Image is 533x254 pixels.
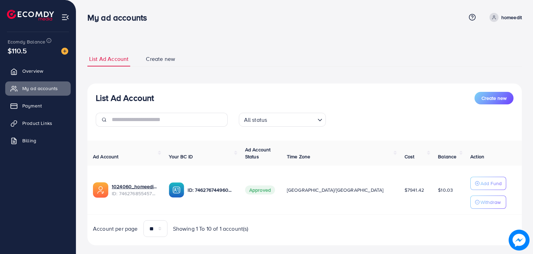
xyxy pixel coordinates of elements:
[173,225,249,233] span: Showing 1 To 10 of 1 account(s)
[188,186,234,194] p: ID: 7462767449604177937
[438,186,453,193] span: $10.03
[22,120,52,127] span: Product Links
[5,99,71,113] a: Payment
[481,95,507,102] span: Create new
[8,46,27,56] span: $110.5
[169,182,184,198] img: ic-ba-acc.ded83a64.svg
[5,134,71,148] a: Billing
[438,153,456,160] span: Balance
[93,182,108,198] img: ic-ads-acc.e4c84228.svg
[5,64,71,78] a: Overview
[405,153,415,160] span: Cost
[96,93,154,103] h3: List Ad Account
[61,13,69,21] img: menu
[287,153,310,160] span: Time Zone
[5,116,71,130] a: Product Links
[22,68,43,74] span: Overview
[470,177,506,190] button: Add Fund
[239,113,326,127] div: Search for option
[87,13,152,23] h3: My ad accounts
[146,55,175,63] span: Create new
[475,92,514,104] button: Create new
[61,48,68,55] img: image
[5,81,71,95] a: My ad accounts
[93,225,138,233] span: Account per page
[8,38,45,45] span: Ecomdy Balance
[93,153,119,160] span: Ad Account
[405,186,424,193] span: $7941.42
[487,13,522,22] a: homeedit
[245,185,275,195] span: Approved
[112,183,158,197] div: <span class='underline'>1024060_homeedit7_1737561213516</span></br>7462768554572742672
[243,115,269,125] span: All status
[509,230,530,251] img: image
[7,10,54,21] img: logo
[287,186,384,193] span: [GEOGRAPHIC_DATA]/[GEOGRAPHIC_DATA]
[112,190,158,197] span: ID: 7462768554572742672
[501,13,522,22] p: homeedit
[480,179,502,188] p: Add Fund
[470,196,506,209] button: Withdraw
[470,153,484,160] span: Action
[89,55,128,63] span: List Ad Account
[245,146,271,160] span: Ad Account Status
[169,153,193,160] span: Your BC ID
[269,113,314,125] input: Search for option
[22,137,36,144] span: Billing
[22,102,42,109] span: Payment
[480,198,501,206] p: Withdraw
[112,183,158,190] a: 1024060_homeedit7_1737561213516
[22,85,58,92] span: My ad accounts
